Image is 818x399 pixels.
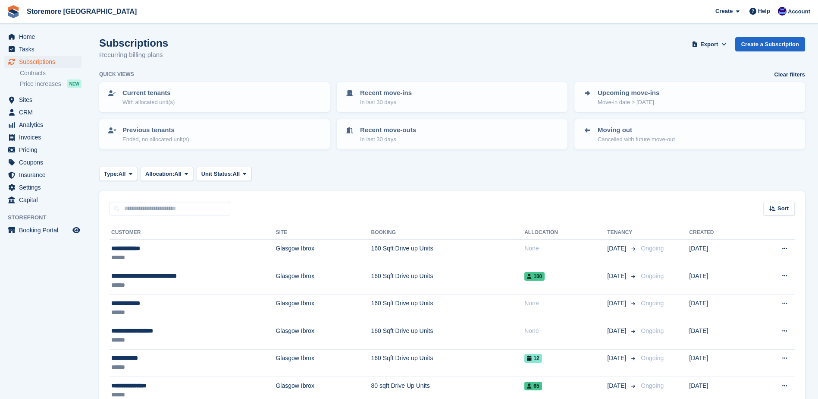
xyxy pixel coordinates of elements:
[524,382,542,390] span: 65
[19,43,71,55] span: Tasks
[777,204,789,213] span: Sort
[4,181,81,193] a: menu
[20,69,81,77] a: Contracts
[71,225,81,235] a: Preview store
[233,170,240,178] span: All
[371,294,525,322] td: 160 Sqft Drive up Units
[371,267,525,294] td: 160 Sqft Drive up Units
[641,272,664,279] span: Ongoing
[4,106,81,118] a: menu
[4,224,81,236] a: menu
[778,7,787,16] img: Angela
[276,240,371,267] td: Glasgow Ibrox
[607,244,628,253] span: [DATE]
[641,327,664,334] span: Ongoing
[99,167,137,181] button: Type: All
[735,37,805,51] a: Create a Subscription
[689,322,750,349] td: [DATE]
[19,194,71,206] span: Capital
[19,56,71,68] span: Subscriptions
[99,37,168,49] h1: Subscriptions
[4,56,81,68] a: menu
[19,94,71,106] span: Sites
[201,170,233,178] span: Unit Status:
[338,83,567,111] a: Recent move-ins In last 30 days
[174,170,182,178] span: All
[524,354,542,363] span: 12
[371,349,525,377] td: 160 Sqft Drive up Units
[788,7,810,16] span: Account
[598,88,659,98] p: Upcoming move-ins
[371,240,525,267] td: 160 Sqft Drive up Units
[371,322,525,349] td: 160 Sqft Drive up Units
[4,31,81,43] a: menu
[607,226,637,240] th: Tenancy
[607,354,628,363] span: [DATE]
[575,83,804,111] a: Upcoming move-ins Move-in date > [DATE]
[19,156,71,168] span: Coupons
[8,213,86,222] span: Storefront
[524,226,607,240] th: Allocation
[122,125,189,135] p: Previous tenants
[689,349,750,377] td: [DATE]
[524,272,545,281] span: 100
[122,88,175,98] p: Current tenants
[20,79,81,89] a: Price increases NEW
[19,31,71,43] span: Home
[689,267,750,294] td: [DATE]
[119,170,126,178] span: All
[23,4,140,19] a: Storemore [GEOGRAPHIC_DATA]
[19,106,71,118] span: CRM
[598,125,675,135] p: Moving out
[20,80,61,88] span: Price increases
[371,226,525,240] th: Booking
[360,98,412,107] p: In last 30 days
[104,170,119,178] span: Type:
[19,131,71,143] span: Invoices
[122,135,189,144] p: Ended, no allocated unit(s)
[100,120,329,149] a: Previous tenants Ended, no allocated unit(s)
[110,226,276,240] th: Customer
[141,167,193,181] button: Allocation: All
[4,119,81,131] a: menu
[689,226,750,240] th: Created
[524,244,607,253] div: None
[641,245,664,252] span: Ongoing
[67,79,81,88] div: NEW
[524,326,607,336] div: None
[100,83,329,111] a: Current tenants With allocated unit(s)
[607,299,628,308] span: [DATE]
[19,169,71,181] span: Insurance
[19,224,71,236] span: Booking Portal
[276,294,371,322] td: Glasgow Ibrox
[4,94,81,106] a: menu
[598,98,659,107] p: Move-in date > [DATE]
[145,170,174,178] span: Allocation:
[360,125,416,135] p: Recent move-outs
[19,144,71,156] span: Pricing
[700,40,718,49] span: Export
[99,50,168,60] p: Recurring billing plans
[4,169,81,181] a: menu
[276,226,371,240] th: Site
[19,119,71,131] span: Analytics
[4,43,81,55] a: menu
[276,267,371,294] td: Glasgow Ibrox
[197,167,251,181] button: Unit Status: All
[122,98,175,107] p: With allocated unit(s)
[276,349,371,377] td: Glasgow Ibrox
[690,37,728,51] button: Export
[641,355,664,361] span: Ongoing
[360,88,412,98] p: Recent move-ins
[4,144,81,156] a: menu
[641,382,664,389] span: Ongoing
[524,299,607,308] div: None
[607,381,628,390] span: [DATE]
[689,294,750,322] td: [DATE]
[607,272,628,281] span: [DATE]
[338,120,567,149] a: Recent move-outs In last 30 days
[276,322,371,349] td: Glasgow Ibrox
[4,156,81,168] a: menu
[758,7,770,16] span: Help
[575,120,804,149] a: Moving out Cancelled with future move-out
